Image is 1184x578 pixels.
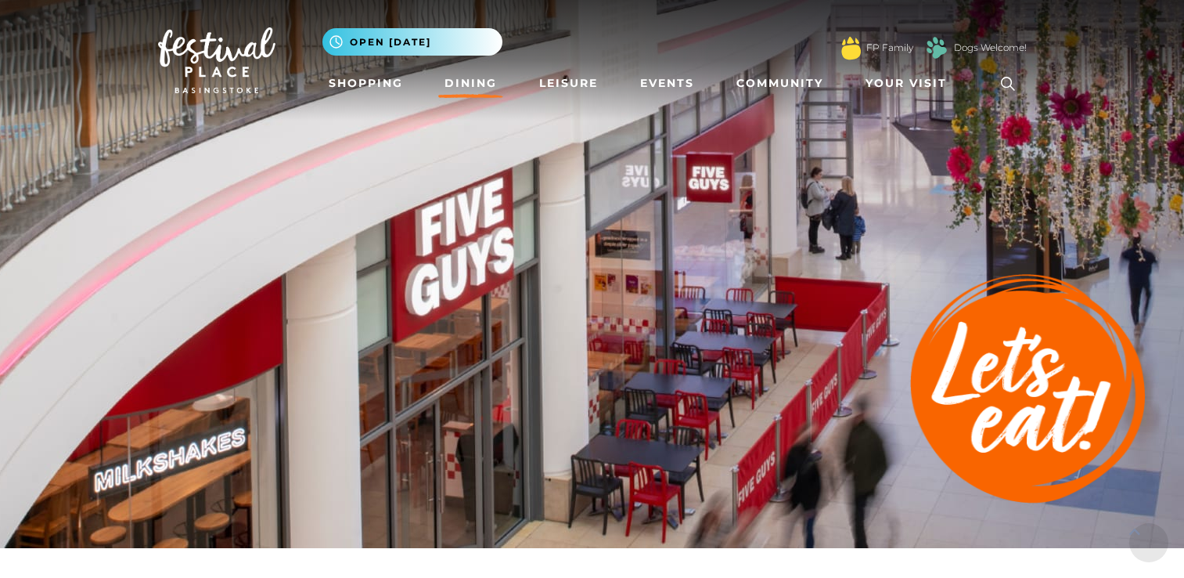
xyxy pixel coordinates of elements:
a: Community [730,69,830,98]
img: Festival Place Logo [158,27,275,93]
button: Open [DATE] [322,28,502,56]
a: Shopping [322,69,409,98]
a: Dogs Welcome! [954,41,1027,55]
span: Your Visit [866,75,947,92]
a: Your Visit [859,69,961,98]
a: FP Family [866,41,913,55]
a: Dining [438,69,503,98]
span: Open [DATE] [350,35,431,49]
a: Events [634,69,700,98]
a: Leisure [533,69,604,98]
